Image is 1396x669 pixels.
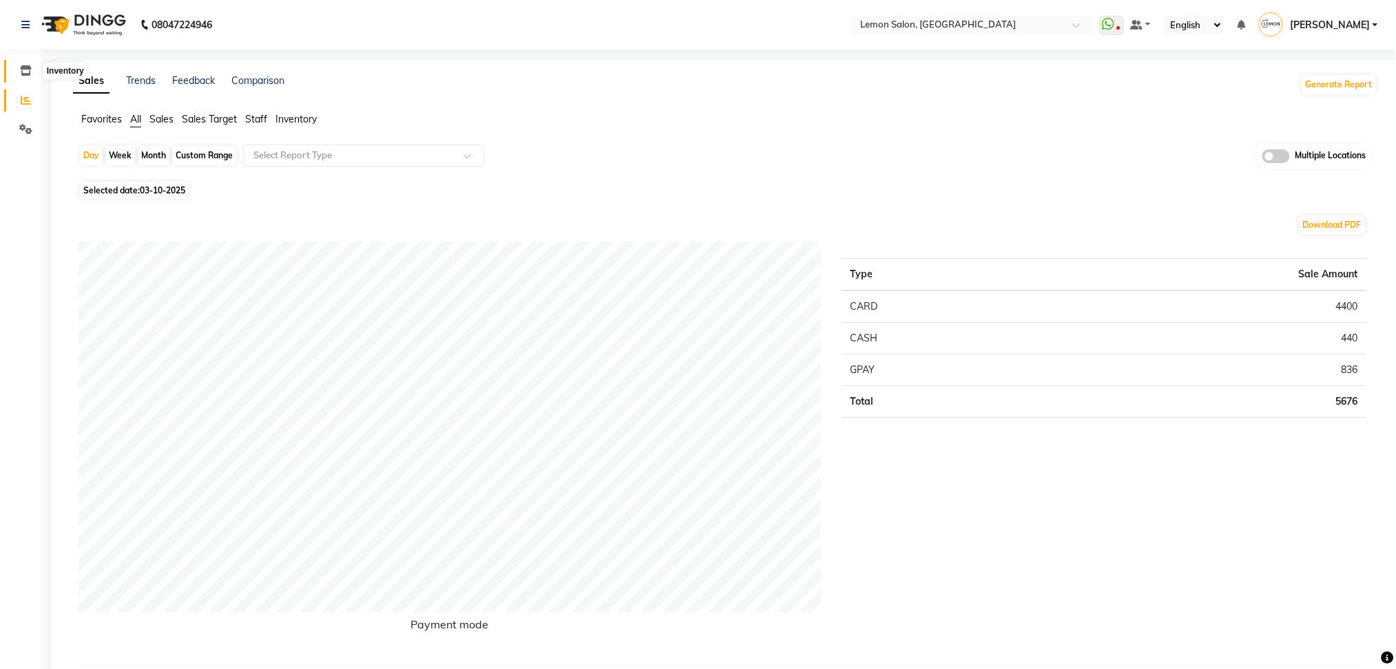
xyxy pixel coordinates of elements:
[842,354,1034,385] td: GPAY
[842,322,1034,354] td: CASH
[152,6,212,44] b: 08047224946
[245,113,267,125] span: Staff
[79,618,821,637] h6: Payment mode
[1259,12,1283,36] img: Umang Satra
[842,385,1034,417] td: Total
[1034,258,1366,290] th: Sale Amount
[1034,385,1366,417] td: 5676
[1290,18,1370,32] span: [PERSON_NAME]
[81,113,122,125] span: Favorites
[1295,149,1366,163] span: Multiple Locations
[275,113,317,125] span: Inventory
[80,182,189,199] span: Selected date:
[172,146,236,165] div: Custom Range
[842,258,1034,290] th: Type
[842,290,1034,323] td: CARD
[1034,290,1366,323] td: 4400
[138,146,169,165] div: Month
[35,6,129,44] img: logo
[126,74,156,87] a: Trends
[1302,75,1376,94] button: Generate Report
[231,74,284,87] a: Comparison
[1034,354,1366,385] td: 836
[172,74,215,87] a: Feedback
[130,113,141,125] span: All
[1300,215,1365,235] button: Download PDF
[182,113,237,125] span: Sales Target
[80,146,103,165] div: Day
[149,113,174,125] span: Sales
[43,63,87,80] div: Inventory
[1034,322,1366,354] td: 440
[140,185,185,195] span: 03-10-2025
[105,146,135,165] div: Week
